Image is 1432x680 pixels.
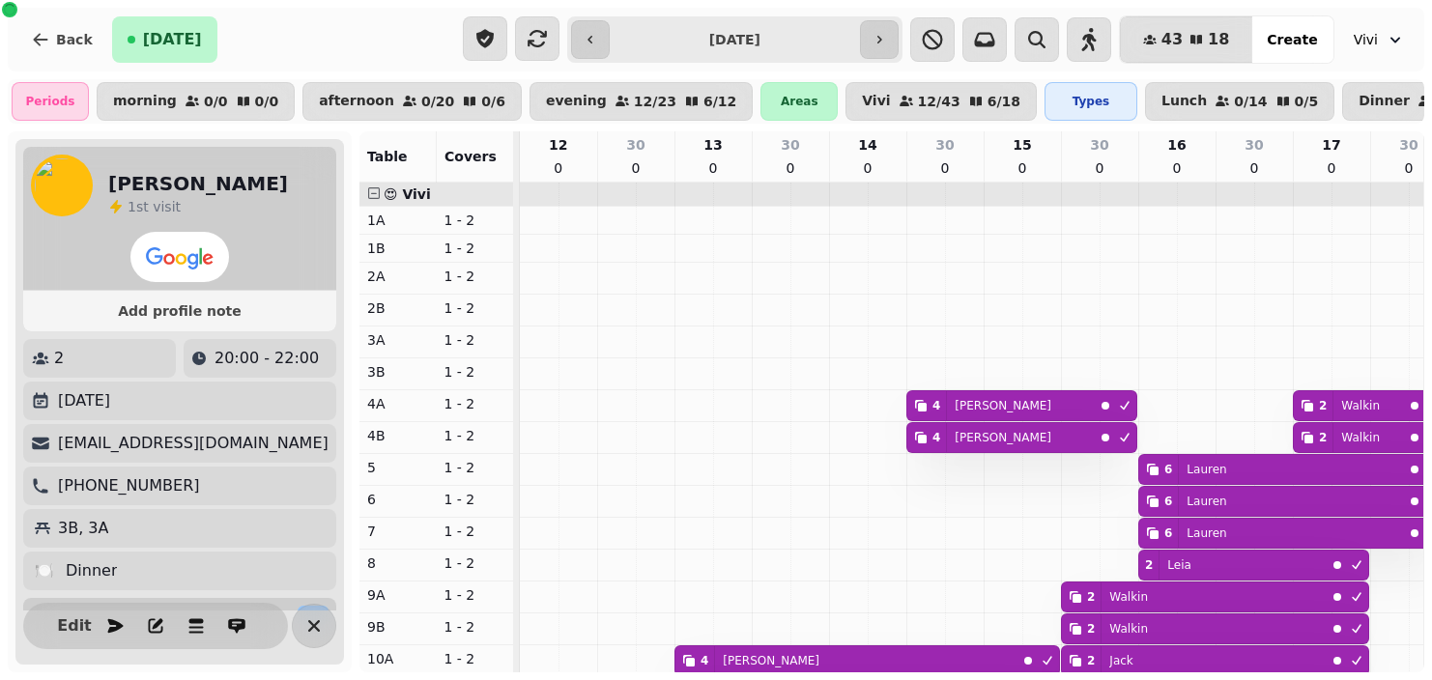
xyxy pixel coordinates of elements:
[955,398,1051,413] p: [PERSON_NAME]
[367,211,429,230] p: 1A
[937,158,953,178] p: 0
[530,82,753,121] button: evening12/236/12
[58,474,200,497] p: [PHONE_NUMBER]
[58,517,108,540] p: 3B, 3A
[444,149,497,164] span: Covers
[1164,494,1172,509] div: 6
[367,394,429,413] p: 4A
[421,95,454,108] p: 0 / 20
[113,94,177,109] p: morning
[1187,525,1226,541] p: Lauren
[302,82,522,121] button: afternoon0/200/6
[1169,158,1185,178] p: 0
[551,158,566,178] p: 0
[932,430,940,445] div: 4
[628,158,644,178] p: 0
[760,82,838,121] div: Areas
[1092,158,1107,178] p: 0
[444,426,506,445] p: 1 - 2
[1145,557,1153,573] div: 2
[367,149,408,164] span: Table
[367,585,429,605] p: 9A
[35,559,54,582] p: 🍽️
[862,94,890,109] p: Vivi
[634,95,676,108] p: 12 / 23
[444,267,506,286] p: 1 - 2
[860,158,875,178] p: 0
[444,617,506,637] p: 1 - 2
[1120,16,1253,63] button: 4318
[1208,32,1229,47] span: 18
[367,362,429,382] p: 3B
[367,267,429,286] p: 2A
[58,432,329,455] p: [EMAIL_ADDRESS][DOMAIN_NAME]
[1246,158,1262,178] p: 0
[1087,621,1095,637] div: 2
[918,95,960,108] p: 12 / 43
[546,94,607,109] p: evening
[15,16,108,63] button: Back
[932,398,940,413] div: 4
[63,618,86,634] span: Edit
[1013,135,1031,155] p: 15
[1145,82,1334,121] button: Lunch0/140/5
[1234,95,1267,108] p: 0 / 14
[31,155,93,216] img: aHR0cHM6Ly93d3cuZ3JhdmF0YXIuY29tL2F2YXRhci85OWFkZWYzOTRlZWU2YjUzYmNlODNjY2RkODE4NTA3Yz9zPTE1MCZkP...
[1164,525,1172,541] div: 6
[1109,589,1148,605] p: Walkin
[1245,135,1263,155] p: 30
[723,653,819,668] p: [PERSON_NAME]
[705,158,721,178] p: 0
[1109,621,1148,637] p: Walkin
[1295,95,1319,108] p: 0 / 5
[319,94,394,109] p: afternoon
[112,16,217,63] button: [DATE]
[97,82,295,121] button: morning0/00/0
[701,653,708,668] div: 4
[444,585,506,605] p: 1 - 2
[703,95,736,108] p: 6 / 12
[367,522,429,541] p: 7
[1187,494,1226,509] p: Lauren
[1341,398,1380,413] p: Walkin
[781,135,799,155] p: 30
[54,347,64,370] p: 2
[66,559,117,582] p: Dinner
[367,649,429,668] p: 10A
[1359,94,1410,109] p: Dinner
[55,607,94,645] button: Edit
[955,430,1051,445] p: [PERSON_NAME]
[1399,135,1418,155] p: 30
[367,553,429,573] p: 8
[367,458,429,477] p: 5
[444,239,506,258] p: 1 - 2
[136,198,153,213] span: st
[367,239,429,258] p: 1B
[1401,158,1417,178] p: 0
[626,135,644,155] p: 30
[58,389,110,412] p: [DATE]
[481,95,505,108] p: 0 / 6
[845,82,1037,121] button: Vivi12/436/18
[444,362,506,382] p: 1 - 2
[128,196,181,215] p: visit
[1251,16,1332,63] button: Create
[444,211,506,230] p: 1 - 2
[444,490,506,509] p: 1 - 2
[143,32,202,47] span: [DATE]
[367,617,429,637] p: 9B
[1161,94,1207,109] p: Lunch
[1167,557,1191,573] p: Leia
[1267,33,1317,46] span: Create
[12,82,89,121] div: Periods
[128,198,136,213] span: 1
[56,33,93,46] span: Back
[444,298,506,318] p: 1 - 2
[444,458,506,477] p: 1 - 2
[858,135,876,155] p: 14
[384,186,431,202] span: 😍 Vivi
[1324,158,1339,178] p: 0
[1015,158,1030,178] p: 0
[444,553,506,573] p: 1 - 2
[1187,462,1226,477] p: Lauren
